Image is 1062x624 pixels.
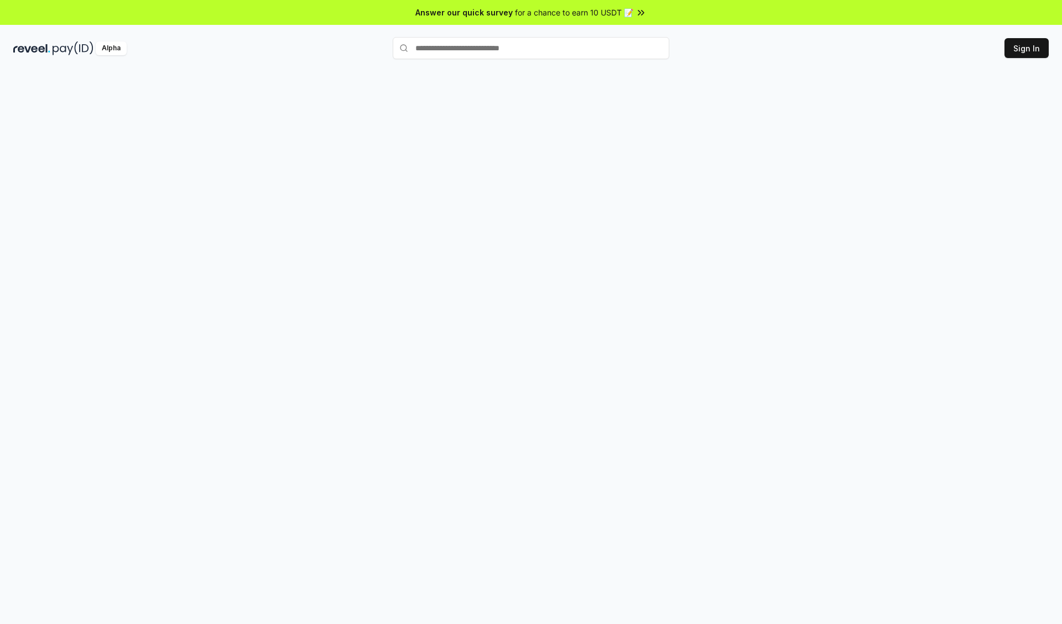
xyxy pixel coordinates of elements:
img: reveel_dark [13,41,50,55]
button: Sign In [1004,38,1049,58]
span: for a chance to earn 10 USDT 📝 [515,7,633,18]
div: Alpha [96,41,127,55]
img: pay_id [53,41,93,55]
span: Answer our quick survey [415,7,513,18]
